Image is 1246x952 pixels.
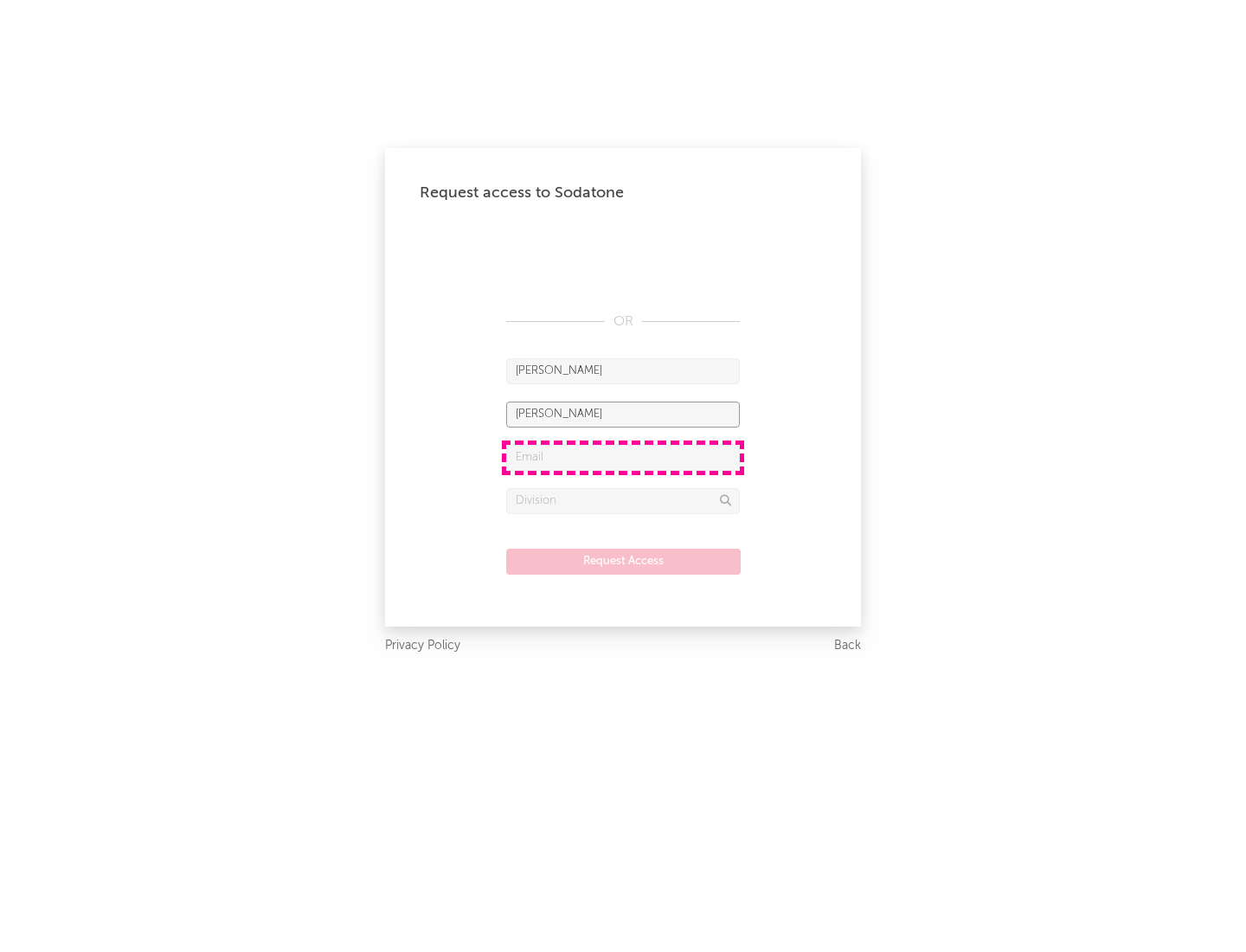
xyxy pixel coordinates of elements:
[420,183,826,203] div: Request access to Sodatone
[506,358,740,384] input: First Name
[506,445,740,471] input: Email
[506,312,740,332] div: OR
[834,635,861,657] a: Back
[506,488,740,514] input: Division
[385,635,460,657] a: Privacy Policy
[506,402,740,428] input: Last Name
[506,549,741,575] button: Request Access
